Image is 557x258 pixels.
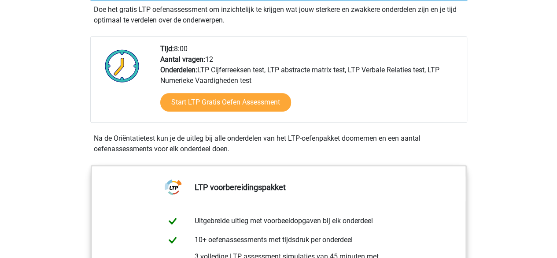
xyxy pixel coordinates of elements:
a: Start LTP Gratis Oefen Assessment [160,93,291,112]
b: Aantal vragen: [160,55,205,64]
b: Tijd: [160,45,174,53]
div: Na de Oriëntatietest kun je de uitleg bij alle onderdelen van het LTP-oefenpakket doornemen en ee... [90,133,467,154]
div: 8:00 12 LTP Cijferreeksen test, LTP abstracte matrix test, LTP Verbale Relaties test, LTP Numerie... [154,44,466,122]
img: Klok [100,44,144,88]
b: Onderdelen: [160,66,197,74]
div: Doe het gratis LTP oefenassessment om inzichtelijk te krijgen wat jouw sterkere en zwakkere onder... [90,1,467,26]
